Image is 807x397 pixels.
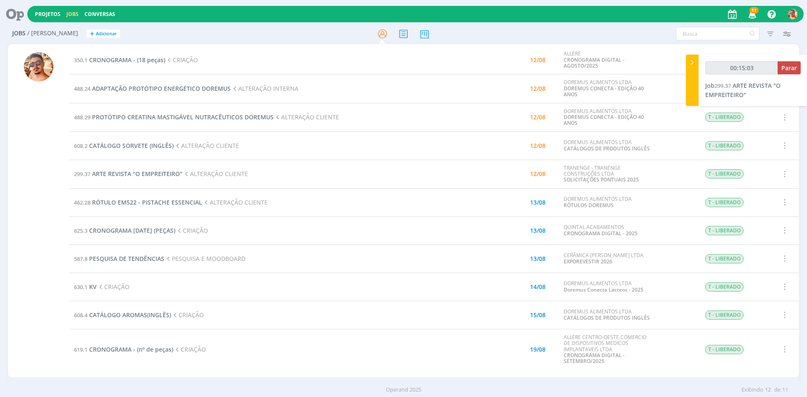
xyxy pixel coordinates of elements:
span: T - LIBERADO [705,226,744,235]
a: 619.1CRONOGRAMA - (nº de peças) [74,345,173,353]
span: 608.4 [74,311,87,319]
span: ALTERAÇÃO INTERNA [231,84,298,92]
span: de [774,386,781,394]
div: 13/08 [530,228,546,234]
div: 12/08 [530,86,546,92]
button: Parar [778,61,801,74]
a: DOREMUS CONECTA - EDIÇÃO 40 ANOS [564,113,644,126]
div: DOREMUS ALIMENTOS LTDA [564,108,650,126]
span: 630.1 [74,283,87,291]
div: QUINTAL ACABAMENTOS [564,224,650,237]
button: Conversas [82,11,118,18]
span: CRIAÇÃO [175,226,208,234]
div: CERÂMICA [PERSON_NAME] LTDA [564,252,650,265]
img: V [788,9,798,19]
span: T - LIBERADO [705,198,744,207]
span: ALTERAÇÃO CLIENTE [174,142,239,150]
span: 488.29 [74,113,90,121]
a: 630.1KV [74,283,97,291]
span: 625.3 [74,227,87,234]
a: CRONOGRAMA DIGITAL - AGOSTO/2025 [564,56,625,69]
span: PROTÓTIPO CREATINA MASTIGÁVEL NUTRACÊUTICOS DOREMUS [92,113,274,121]
input: Busca [676,27,760,40]
div: DOREMUS ALIMENTOS LTDA [564,196,650,208]
div: 13/08 [530,256,546,262]
a: 488.24ADAPTAÇÃO PROTÓTIPO ENERGÉTICO DOREMUS [74,84,231,92]
span: T - LIBERADO [705,169,744,179]
span: CRONOGRAMA - (18 peças) [89,56,165,64]
a: Conversas [84,11,115,18]
a: DOREMUS CONECTA - EDIÇÃO 40 ANOS [564,85,644,98]
div: 13/08 [530,200,546,205]
span: + [90,29,94,38]
span: ADAPTAÇÃO PROTÓTIPO ENERGÉTICO DOREMUS [92,84,231,92]
a: CATÁLOGOS DE PRODUTOS INGLÊS [564,145,650,152]
div: 19/08 [530,347,546,352]
span: T - LIBERADO [705,282,744,292]
a: 350.1CRONOGRAMA - (18 peças) [74,56,165,64]
span: 587.8 [74,255,87,263]
span: CATÁLOGO AROMAS(INGLÊS) [89,311,171,319]
span: 11 [749,7,759,13]
div: DOREMUS ALIMENTOS LTDA [564,281,650,293]
div: 14/08 [530,284,546,290]
span: Adicionar [96,31,117,37]
span: KV [89,283,97,291]
a: 299.37ARTE REVISTA "O EMPREITEIRO" [74,170,182,178]
div: 15/08 [530,312,546,318]
a: CRONOGRAMA DIGITAL - 2025 [564,230,638,237]
div: DOREMUS ALIMENTOS LTDA [564,79,650,97]
span: Parar [781,64,797,72]
a: 608.4CATÁLOGO AROMAS(INGLÊS) [74,311,171,319]
button: Jobs [64,11,81,18]
span: 12 [765,386,771,394]
button: +Adicionar [87,29,120,38]
div: ALLERE [564,51,650,69]
a: SOLICITAÇÕES PONTUAIS 2025 [564,176,639,183]
span: 462.28 [74,199,90,206]
span: 299.37 [74,170,90,178]
span: PESQUISA DE TENDÊNCIAS [89,255,164,263]
a: CATÁLOGOS DE PRODUTOS INGLÊS [564,314,650,321]
a: Projetos [35,11,61,18]
img: V [24,52,53,82]
span: CRONOGRAMA [DATE] (PEÇAS) [89,226,175,234]
span: 11 [782,386,788,394]
span: 350.1 [74,56,87,64]
div: 12/08 [530,114,546,120]
div: 12/08 [530,143,546,149]
span: 619.1 [74,346,87,353]
a: 462.28RÓTULO EM522 - PISTACHE ESSENCIAL [74,198,202,206]
span: ALTERAÇÃO CLIENTE [182,170,248,178]
div: DOREMUS ALIMENTOS LTDA [564,139,650,152]
button: Projetos [32,11,63,18]
button: 11 [743,7,760,22]
span: T - LIBERADO [705,310,744,320]
span: CATÁLOGO SORVETE (INGLÊS) [89,142,174,150]
div: TRANENGE - TRANENGE CONSTRUÇÕES LTDA [564,165,650,183]
span: T - LIBERADO [705,113,744,122]
span: ALTERAÇÃO CLIENTE [202,198,268,206]
a: Doremus Conecta Lácteos - 2025 [564,286,643,293]
span: ARTE REVISTA "O EMPREITEIRO" [705,82,781,99]
span: / [PERSON_NAME] [27,30,78,37]
span: ARTE REVISTA "O EMPREITEIRO" [92,170,182,178]
a: EXPOREVESTIR 2026 [564,258,612,265]
span: CRONOGRAMA - (nº de peças) [89,345,173,353]
span: T - LIBERADO [705,141,744,150]
a: 608.2CATÁLOGO SORVETE (INGLÊS) [74,142,174,150]
div: 12/08 [530,57,546,63]
span: T - LIBERADO [705,345,744,354]
a: 625.3CRONOGRAMA [DATE] (PEÇAS) [74,226,175,234]
span: RÓTULO EM522 - PISTACHE ESSENCIAL [92,198,202,206]
span: Exibindo [741,386,763,394]
a: Job299.37ARTE REVISTA "O EMPREITEIRO" [705,82,781,99]
div: DOREMUS ALIMENTOS LTDA [564,309,650,321]
a: 587.8PESQUISA DE TENDÊNCIAS [74,255,164,263]
span: 299.37 [715,82,731,89]
span: Jobs [12,30,26,37]
div: 12/08 [530,171,546,177]
a: Jobs [66,11,79,18]
span: CRIAÇÃO [97,283,129,291]
span: ALTERAÇÃO CLIENTE [274,113,339,121]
